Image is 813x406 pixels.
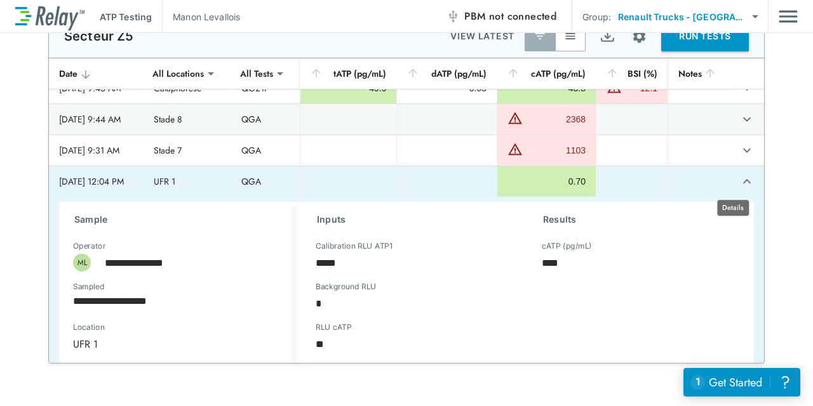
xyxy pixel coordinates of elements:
[316,242,393,251] label: Calibration RLU ATP1
[606,66,657,81] div: BSI (%)
[622,20,656,53] button: Site setup
[231,104,299,134] td: QGA
[507,66,586,81] div: cATP (pg/mL)
[74,212,292,227] h3: Sample
[542,242,592,251] label: cATP (pg/mL)
[64,288,270,313] input: Choose date, selected date is Sep 17, 2025
[447,10,459,23] img: Offline Icon
[73,242,105,251] label: Operator
[59,144,133,157] div: [DATE] 9:31 AM
[100,10,152,23] p: ATP Testing
[534,30,546,43] img: Latest
[736,108,758,130] button: expand row
[450,29,514,44] p: VIEW LATEST
[489,9,556,23] span: not connected
[15,3,84,30] img: LuminUltra Relay
[564,30,577,43] img: View All
[507,175,586,188] div: 0.70
[59,113,133,126] div: [DATE] 9:44 AM
[464,8,556,25] span: PBM
[64,331,279,357] div: UFR 1
[144,135,232,166] td: Stade 7
[316,323,351,332] label: RLU cATP
[231,135,299,166] td: QGA
[144,166,232,197] td: UFR 1
[64,29,134,44] p: Secteur Z5
[592,21,622,51] button: Export
[543,212,739,227] h3: Results
[144,61,213,86] div: All Locations
[582,10,611,23] p: Group:
[231,166,299,197] td: QGA
[73,254,91,272] div: ML
[600,29,615,44] img: Export Icon
[779,4,798,29] img: Drawer Icon
[441,4,561,29] button: PBM not connected
[231,61,282,86] div: All Tests
[717,200,749,216] div: Details
[526,144,586,157] div: 1103
[736,140,758,161] button: expand row
[73,323,234,332] label: Location
[173,10,240,23] p: Manon Levallois
[631,29,647,44] img: Settings Icon
[736,171,758,192] button: expand row
[526,113,586,126] div: 2368
[507,141,523,157] img: Warning
[144,104,232,134] td: Stade 8
[73,282,105,291] label: Sampled
[678,66,723,81] div: Notes
[507,110,523,126] img: Warning
[316,282,376,291] label: Background RLU
[310,66,387,81] div: tATP (pg/mL)
[779,4,798,29] button: Main menu
[683,368,800,396] iframe: Resource center
[59,175,133,188] div: [DATE] 12:04 PM
[661,21,749,51] button: RUN TESTS
[49,58,144,89] th: Date
[406,66,486,81] div: dATP (pg/mL)
[317,212,513,227] h3: Inputs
